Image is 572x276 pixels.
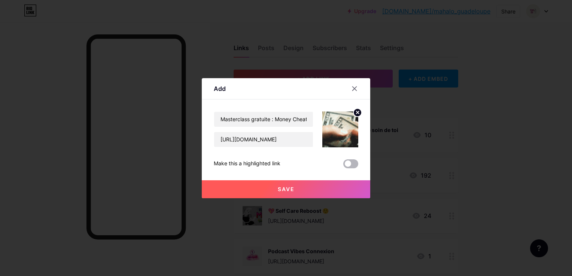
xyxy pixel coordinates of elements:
[322,111,358,147] img: link_thumbnail
[214,112,313,127] input: Title
[214,84,226,93] div: Add
[214,159,280,168] div: Make this a highlighted link
[202,180,370,198] button: Save
[278,186,295,192] span: Save
[214,132,313,147] input: URL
